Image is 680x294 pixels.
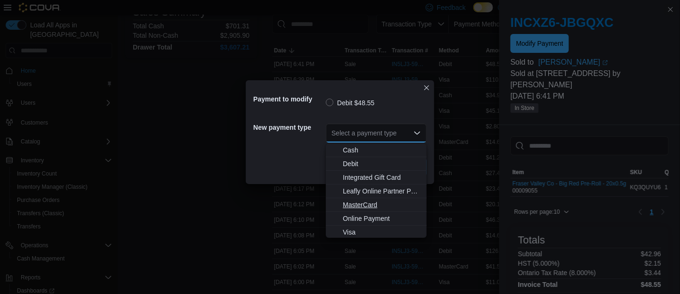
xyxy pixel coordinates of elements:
[413,129,421,137] button: Close list of options
[343,159,421,168] span: Debit
[421,82,432,93] button: Closes this modal window
[326,198,427,212] button: MasterCard
[326,171,427,185] button: Integrated Gift Card
[343,173,421,182] span: Integrated Gift Card
[326,212,427,226] button: Online Payment
[343,214,421,223] span: Online Payment
[326,226,427,239] button: Visa
[343,145,421,155] span: Cash
[343,227,421,237] span: Visa
[332,127,332,139] input: Accessible screen reader label
[343,200,421,210] span: MasterCard
[326,185,427,198] button: Leafly Online Partner Payment
[326,143,427,239] div: Choose from the following options
[326,97,374,109] label: Debit $48.55
[326,157,427,171] button: Debit
[253,90,324,109] h5: Payment to modify
[343,186,421,196] span: Leafly Online Partner Payment
[326,143,427,157] button: Cash
[253,118,324,137] h5: New payment type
